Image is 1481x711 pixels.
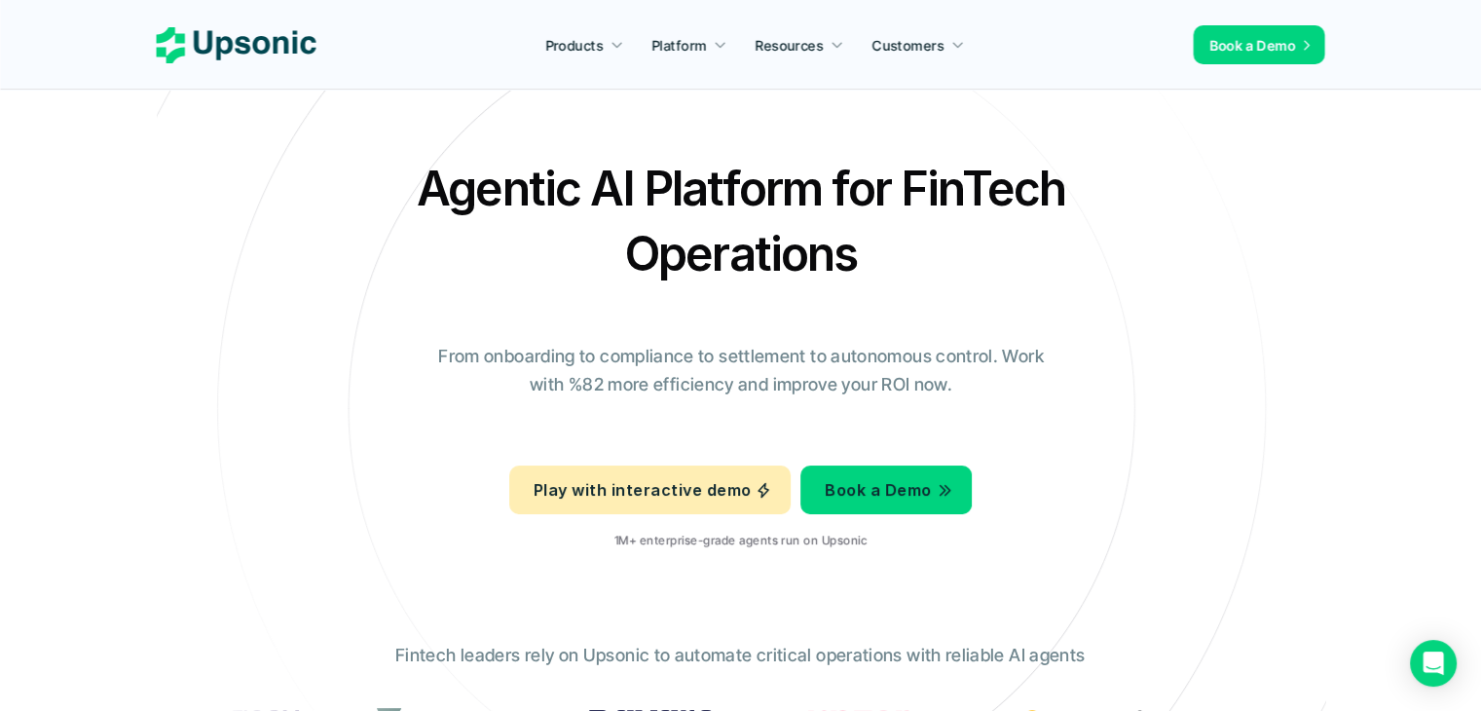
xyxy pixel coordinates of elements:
p: From onboarding to compliance to settlement to autonomous control. Work with %82 more efficiency ... [425,343,1057,399]
p: Platform [651,35,706,56]
p: Play with interactive demo [534,476,751,505]
a: Products [534,27,635,62]
div: Open Intercom Messenger [1410,640,1457,687]
p: Fintech leaders rely on Upsonic to automate critical operations with reliable AI agents [395,642,1085,670]
p: Customers [872,35,944,56]
a: Play with interactive demo [509,466,791,514]
a: Book a Demo [801,466,972,514]
p: Book a Demo [826,476,932,505]
p: Products [545,35,603,56]
a: Book a Demo [1194,25,1325,64]
h2: Agentic AI Platform for FinTech Operations [400,156,1082,286]
p: 1M+ enterprise-grade agents run on Upsonic [614,534,867,547]
p: Book a Demo [1209,35,1296,56]
p: Resources [756,35,824,56]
